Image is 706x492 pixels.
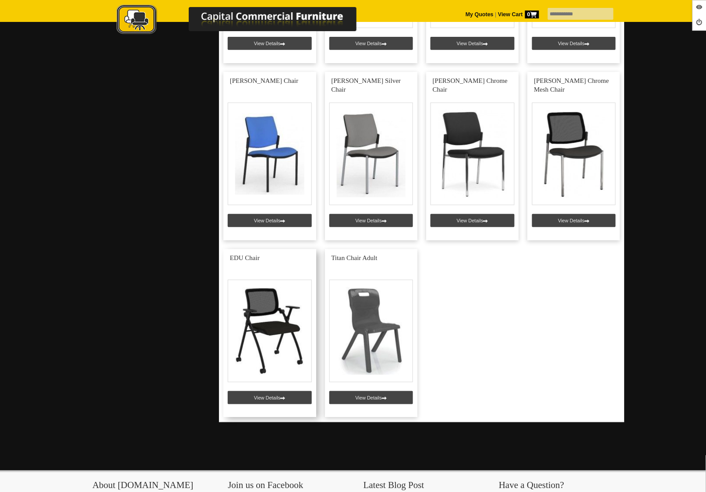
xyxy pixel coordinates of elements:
[92,4,399,39] a: Capital Commercial Furniture Logo
[498,11,539,18] strong: View Cart
[466,11,494,18] a: My Quotes
[92,4,399,36] img: Capital Commercial Furniture Logo
[525,11,539,18] span: 0
[497,11,539,18] a: View Cart0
